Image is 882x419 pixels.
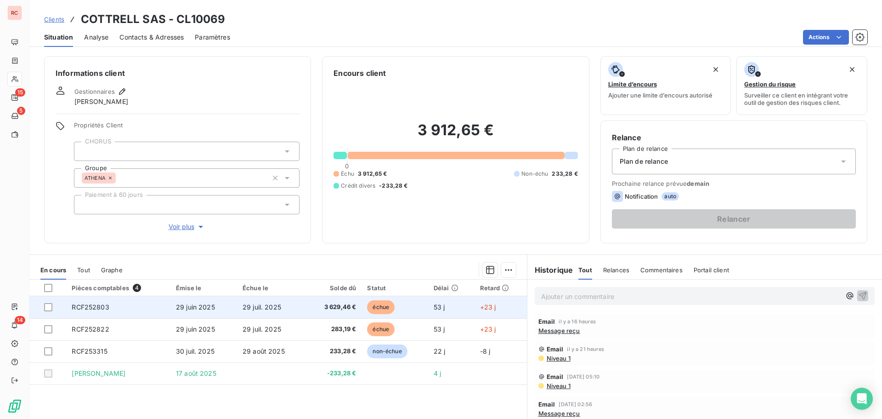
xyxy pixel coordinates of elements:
[82,147,89,155] input: Ajouter une valeur
[367,344,407,358] span: non-échue
[77,266,90,274] span: Tout
[7,399,22,413] img: Logo LeanPay
[736,56,867,115] button: Gestion du risqueSurveiller ce client en intégrant votre outil de gestion des risques client.
[176,347,215,355] span: 30 juil. 2025
[379,182,407,190] span: -233,28 €
[243,303,281,311] span: 29 juil. 2025
[744,92,859,106] span: Surveiller ce client en intégrant votre outil de gestion des risques client.
[552,170,577,178] span: 233,28 €
[7,109,22,123] a: 5
[7,6,22,20] div: RC
[44,16,64,23] span: Clients
[74,121,300,134] span: Propriétés Client
[195,33,230,42] span: Paramètres
[72,303,109,311] span: RCF252803
[243,284,300,292] div: Échue le
[620,157,668,166] span: Plan de relance
[480,325,496,333] span: +23 j
[567,374,599,379] span: [DATE] 05:10
[851,388,873,410] div: Open Intercom Messenger
[74,222,300,232] button: Voir plus
[44,15,64,24] a: Clients
[176,325,215,333] span: 29 juin 2025
[434,347,446,355] span: 22 j
[72,369,125,377] span: [PERSON_NAME]
[367,322,395,336] span: échue
[687,180,709,187] span: demain
[341,182,375,190] span: Crédit divers
[559,319,595,324] span: il y a 16 heures
[85,175,106,181] span: ATHENA
[603,266,629,274] span: Relances
[803,30,849,45] button: Actions
[612,180,856,187] span: Prochaine relance prévue
[538,401,555,408] span: Email
[311,284,356,292] div: Solde dû
[133,284,141,292] span: 4
[434,369,441,377] span: 4 j
[661,192,679,201] span: auto
[341,170,354,178] span: Échu
[176,284,232,292] div: Émise le
[40,266,66,274] span: En cours
[547,345,564,353] span: Email
[176,303,215,311] span: 29 juin 2025
[81,11,225,28] h3: COTTRELL SAS - CL10069
[311,303,356,312] span: 3 629,46 €
[547,373,564,380] span: Email
[358,170,387,178] span: 3 912,65 €
[527,264,573,276] h6: Historique
[56,68,300,79] h6: Informations client
[567,346,604,352] span: il y a 21 heures
[15,88,25,97] span: 15
[559,402,592,407] span: [DATE] 02:56
[334,121,577,149] h2: 3 912,65 €
[72,347,107,355] span: RCF253315
[74,97,128,106] span: [PERSON_NAME]
[334,68,386,79] h6: Encours client
[625,193,658,200] span: Notification
[608,92,712,99] span: Ajouter une limite d’encours autorisé
[311,325,356,334] span: 283,19 €
[116,174,123,182] input: Ajouter une valeur
[546,382,571,390] span: Niveau 1
[15,316,25,324] span: 14
[640,266,683,274] span: Commentaires
[434,303,445,311] span: 53 j
[538,327,580,334] span: Message reçu
[434,325,445,333] span: 53 j
[243,325,281,333] span: 29 juil. 2025
[367,300,395,314] span: échue
[434,284,469,292] div: Délai
[44,33,73,42] span: Situation
[538,318,555,325] span: Email
[176,369,216,377] span: 17 août 2025
[82,201,89,209] input: Ajouter une valeur
[538,410,580,417] span: Message reçu
[612,209,856,229] button: Relancer
[72,284,165,292] div: Pièces comptables
[169,222,205,231] span: Voir plus
[480,303,496,311] span: +23 j
[345,162,349,170] span: 0
[521,170,548,178] span: Non-échu
[17,107,25,115] span: 5
[744,80,796,88] span: Gestion du risque
[101,266,123,274] span: Graphe
[612,132,856,143] h6: Relance
[367,284,422,292] div: Statut
[600,56,731,115] button: Limite d’encoursAjouter une limite d’encours autorisé
[578,266,592,274] span: Tout
[7,90,22,105] a: 15
[608,80,657,88] span: Limite d’encours
[480,284,521,292] div: Retard
[243,347,285,355] span: 29 août 2025
[546,355,571,362] span: Niveau 1
[74,88,115,95] span: Gestionnaires
[84,33,108,42] span: Analyse
[694,266,729,274] span: Portail client
[311,347,356,356] span: 233,28 €
[119,33,184,42] span: Contacts & Adresses
[311,369,356,378] span: -233,28 €
[480,347,491,355] span: -8 j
